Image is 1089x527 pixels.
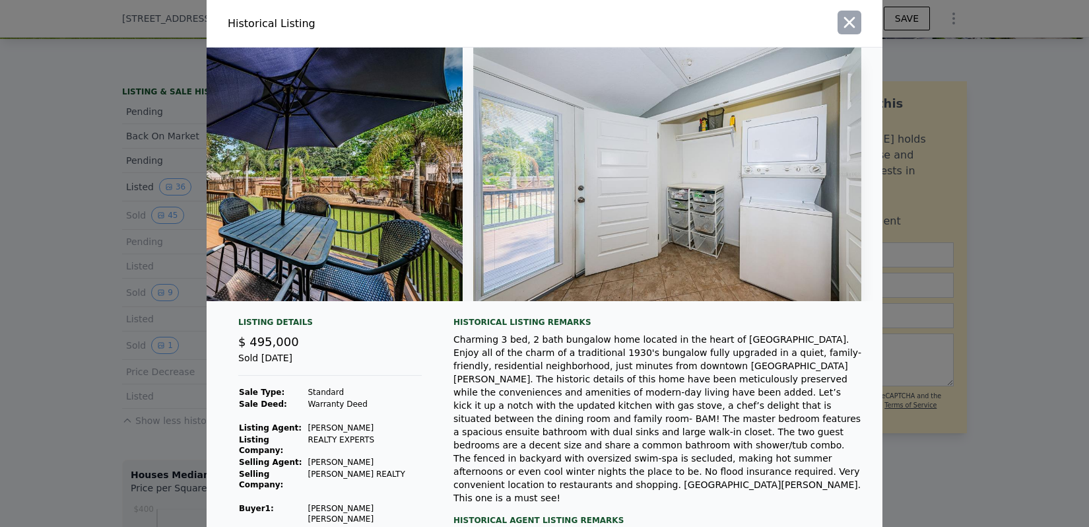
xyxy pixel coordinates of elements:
[307,434,422,456] td: REALTY EXPERTS
[453,505,861,526] div: Historical Agent Listing Remarks
[228,16,539,32] div: Historical Listing
[239,458,302,467] strong: Selling Agent:
[453,333,861,505] div: Charming 3 bed, 2 bath bungalow home located in the heart of [GEOGRAPHIC_DATA]. Enjoy all of the ...
[473,48,861,301] img: Property Img
[238,335,299,349] span: $ 495,000
[307,422,422,434] td: [PERSON_NAME]
[307,503,422,525] td: [PERSON_NAME] [PERSON_NAME]
[239,400,287,409] strong: Sale Deed:
[307,456,422,468] td: [PERSON_NAME]
[239,504,274,513] strong: Buyer 1 :
[307,468,422,491] td: [PERSON_NAME] REALTY
[238,317,422,333] div: Listing Details
[453,317,861,328] div: Historical Listing remarks
[239,435,283,455] strong: Listing Company:
[307,398,422,410] td: Warranty Deed
[239,470,283,489] strong: Selling Company:
[239,423,302,433] strong: Listing Agent:
[238,351,422,376] div: Sold [DATE]
[307,386,422,398] td: Standard
[77,48,463,301] img: Property Img
[239,388,284,397] strong: Sale Type:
